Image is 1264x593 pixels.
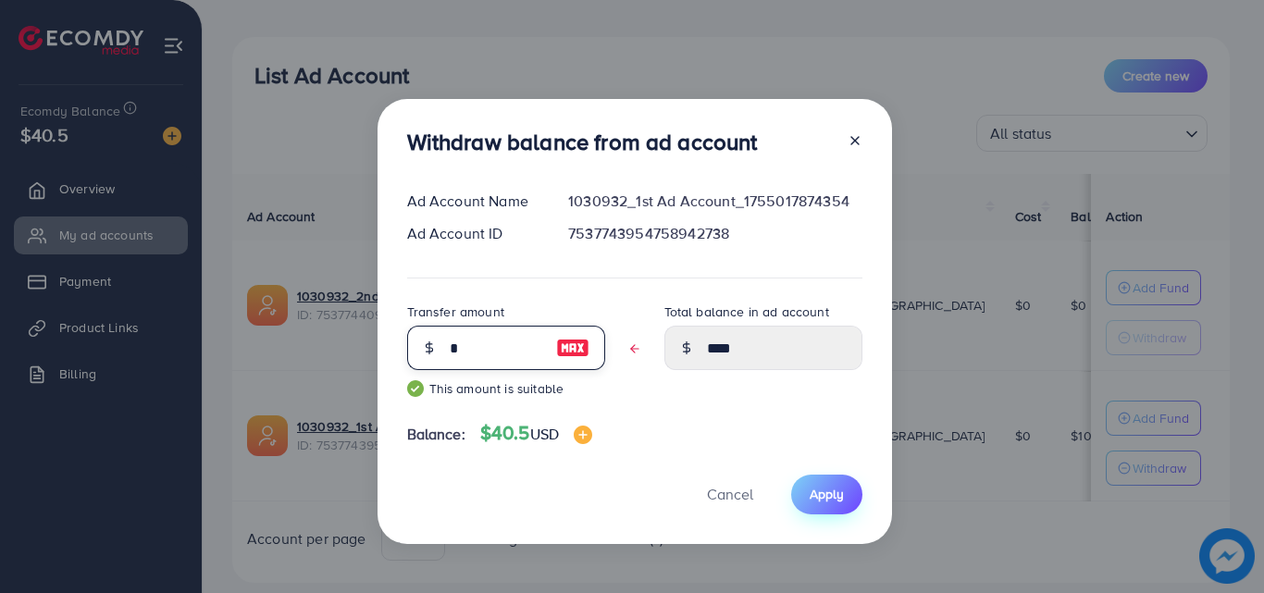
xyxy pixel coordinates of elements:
div: Ad Account ID [392,223,554,244]
span: USD [530,424,559,444]
img: image [574,426,592,444]
button: Cancel [684,475,776,514]
div: Ad Account Name [392,191,554,212]
label: Total balance in ad account [664,303,829,321]
h3: Withdraw balance from ad account [407,129,758,155]
span: Cancel [707,484,753,504]
small: This amount is suitable [407,379,605,398]
span: Balance: [407,424,465,445]
div: 7537743954758942738 [553,223,876,244]
div: 1030932_1st Ad Account_1755017874354 [553,191,876,212]
img: image [556,337,589,359]
span: Apply [810,485,844,503]
button: Apply [791,475,862,514]
img: guide [407,380,424,397]
h4: $40.5 [480,422,592,445]
label: Transfer amount [407,303,504,321]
